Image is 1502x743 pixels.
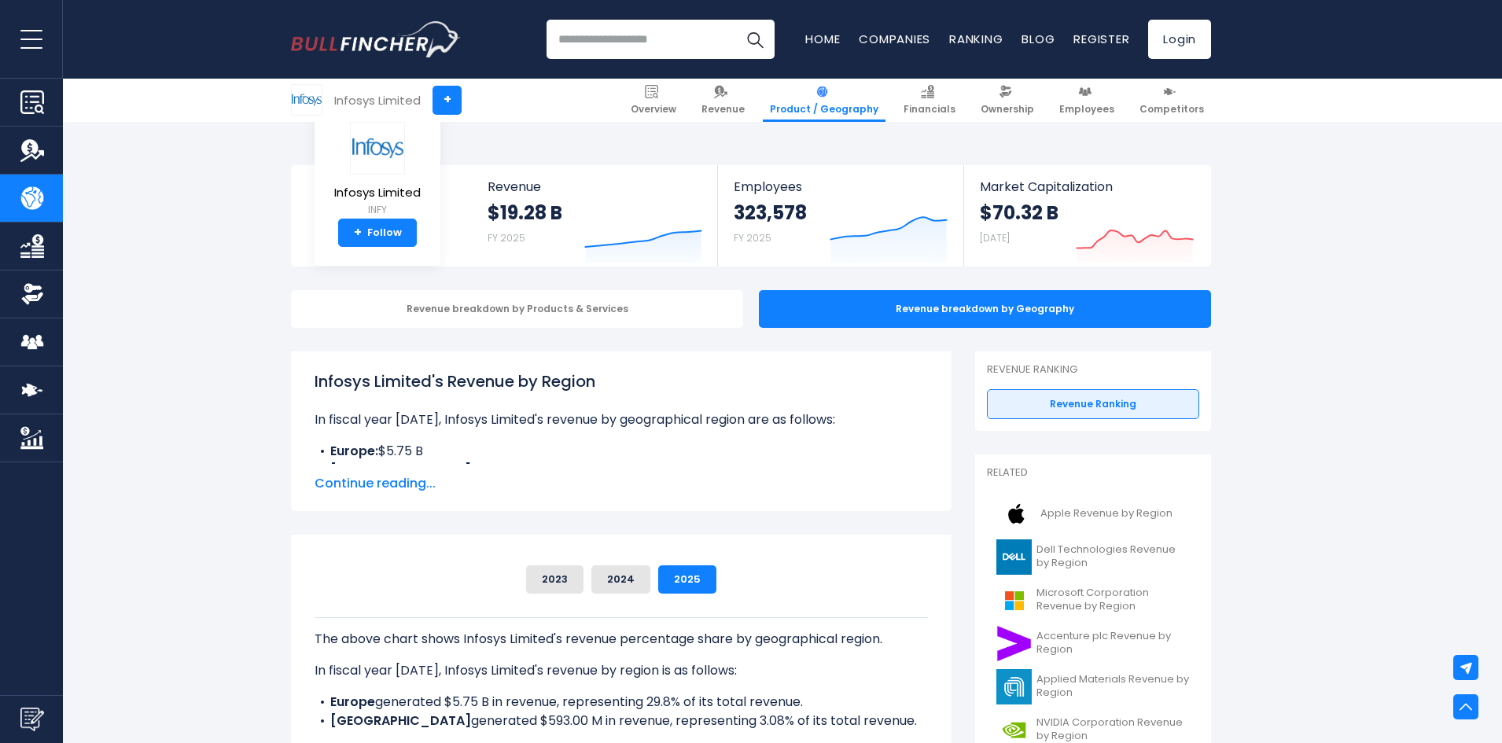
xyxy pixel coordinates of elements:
[805,31,840,47] a: Home
[759,290,1211,328] div: Revenue breakdown by Geography
[1139,103,1204,116] span: Competitors
[734,179,947,194] span: Employees
[631,103,676,116] span: Overview
[354,226,362,240] strong: +
[315,442,928,461] li: $5.75 B
[334,91,421,109] div: Infosys Limited
[292,85,322,115] img: INFY logo
[904,103,955,116] span: Financials
[291,21,460,57] a: Go to homepage
[1036,543,1190,570] span: Dell Technologies Revenue by Region
[763,79,885,122] a: Product / Geography
[330,712,471,730] b: [GEOGRAPHIC_DATA]
[20,282,44,306] img: Ownership
[334,186,421,200] span: Infosys Limited
[996,539,1032,575] img: DELL logo
[996,669,1032,704] img: AMAT logo
[472,165,718,267] a: Revenue $19.28 B FY 2025
[735,20,775,59] button: Search
[981,103,1034,116] span: Ownership
[718,165,963,267] a: Employees 323,578 FY 2025
[658,565,716,594] button: 2025
[1022,31,1055,47] a: Blog
[734,200,807,225] strong: 323,578
[488,179,702,194] span: Revenue
[334,203,421,217] small: INFY
[987,492,1199,535] a: Apple Revenue by Region
[291,21,461,57] img: Bullfincher logo
[734,231,771,245] small: FY 2025
[964,165,1209,267] a: Market Capitalization $70.32 B [DATE]
[694,79,752,122] a: Revenue
[987,466,1199,480] p: Related
[1036,587,1190,613] span: Microsoft Corporation Revenue by Region
[1036,673,1190,700] span: Applied Materials Revenue by Region
[591,565,650,594] button: 2024
[315,630,928,649] p: The above chart shows Infosys Limited's revenue percentage share by geographical region.
[1148,20,1211,59] a: Login
[987,389,1199,419] a: Revenue Ranking
[333,121,422,219] a: Infosys Limited INFY
[701,103,745,116] span: Revenue
[330,693,375,711] b: Europe
[980,231,1010,245] small: [DATE]
[859,31,930,47] a: Companies
[315,693,928,712] li: generated $5.75 B in revenue, representing 29.8% of its total revenue.
[315,474,928,493] span: Continue reading...
[315,370,928,393] h1: Infosys Limited's Revenue by Region
[338,219,417,247] a: +Follow
[624,79,683,122] a: Overview
[315,461,928,480] li: $593.00 M
[330,442,378,460] b: Europe:
[315,712,928,730] li: generated $593.00 M in revenue, representing 3.08% of its total revenue.
[1059,103,1114,116] span: Employees
[996,496,1036,532] img: AAPL logo
[770,103,878,116] span: Product / Geography
[315,410,928,429] p: In fiscal year [DATE], Infosys Limited's revenue by geographical region are as follows:
[980,200,1058,225] strong: $70.32 B
[526,565,583,594] button: 2023
[987,363,1199,377] p: Revenue Ranking
[1036,716,1190,743] span: NVIDIA Corporation Revenue by Region
[974,79,1041,122] a: Ownership
[433,86,462,115] a: +
[488,200,562,225] strong: $19.28 B
[996,583,1032,618] img: MSFT logo
[996,626,1032,661] img: ACN logo
[1132,79,1211,122] a: Competitors
[896,79,963,122] a: Financials
[980,179,1194,194] span: Market Capitalization
[987,579,1199,622] a: Microsoft Corporation Revenue by Region
[987,622,1199,665] a: Accenture plc Revenue by Region
[315,661,928,680] p: In fiscal year [DATE], Infosys Limited's revenue by region is as follows:
[488,231,525,245] small: FY 2025
[1040,507,1173,520] span: Apple Revenue by Region
[1036,630,1190,657] span: Accenture plc Revenue by Region
[1052,79,1121,122] a: Employees
[987,535,1199,579] a: Dell Technologies Revenue by Region
[330,461,474,479] b: [GEOGRAPHIC_DATA]:
[987,665,1199,708] a: Applied Materials Revenue by Region
[350,122,405,175] img: INFY logo
[291,290,743,328] div: Revenue breakdown by Products & Services
[1073,31,1129,47] a: Register
[949,31,1003,47] a: Ranking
